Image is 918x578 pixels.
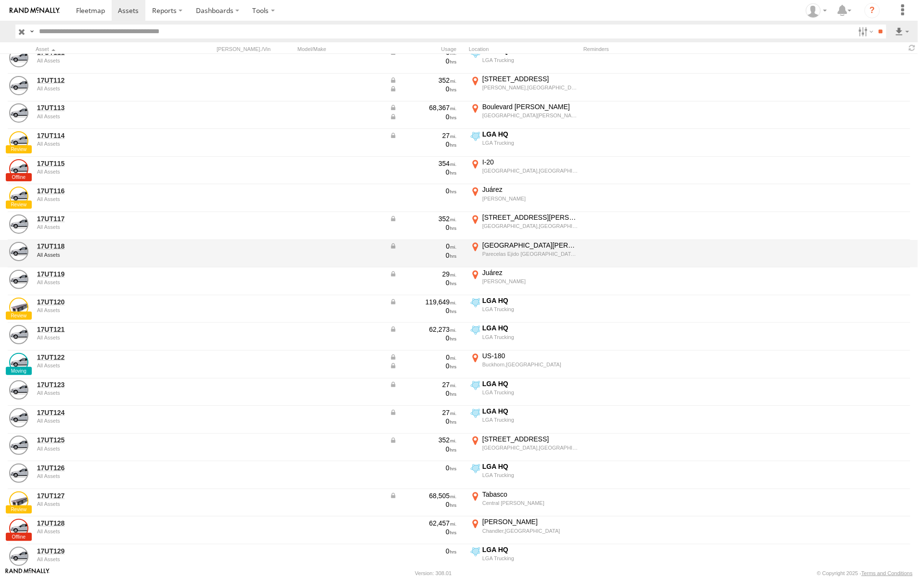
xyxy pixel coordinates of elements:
[469,158,580,184] label: Click to View Current Location
[37,298,169,306] a: 17UT120
[37,159,169,168] a: 17UT115
[9,76,28,95] a: View Asset Details
[37,335,169,340] div: undefined
[37,307,169,313] div: undefined
[482,435,578,443] div: [STREET_ADDRESS]
[389,76,457,85] div: Data from Vehicle CANbus
[37,252,169,258] div: undefined
[482,57,578,63] div: LGA Trucking
[37,103,169,112] a: 17UT113
[469,185,580,211] label: Click to View Current Location
[389,214,457,223] div: Data from Vehicle CANbus
[37,187,169,195] a: 17UT116
[389,140,457,149] div: 0
[37,242,169,251] a: 17UT118
[9,131,28,151] a: View Asset Details
[389,436,457,444] div: Data from Vehicle CANbus
[482,278,578,285] div: [PERSON_NAME]
[37,556,169,562] div: undefined
[469,102,580,128] label: Click to View Current Location
[469,435,580,461] label: Click to View Current Location
[37,380,169,389] a: 17UT123
[389,57,457,65] div: 0
[389,113,457,121] div: Data from Vehicle CANbus
[9,325,28,344] a: View Asset Details
[37,464,169,472] a: 17UT126
[482,213,578,222] div: [STREET_ADDRESS][PERSON_NAME]
[9,214,28,234] a: View Asset Details
[469,379,580,405] label: Click to View Current Location
[415,570,452,576] div: Version: 308.01
[482,185,578,194] div: Juárez
[9,519,28,538] a: View Asset Details
[37,446,169,452] div: undefined
[482,296,578,305] div: LGA HQ
[37,86,169,91] div: undefined
[482,158,578,166] div: I-20
[389,325,457,334] div: Data from Vehicle CANbus
[389,528,457,536] div: 0
[469,46,580,52] div: Location
[389,298,457,306] div: Data from Vehicle CANbus
[389,85,457,93] div: Data from Vehicle CANbus
[37,270,169,278] a: 17UT119
[389,491,457,500] div: Data from Vehicle CANbus
[389,408,457,417] div: Data from Vehicle CANbus
[28,25,36,38] label: Search Query
[389,519,457,528] div: 62,457
[482,490,578,499] div: Tabasco
[482,195,578,202] div: [PERSON_NAME]
[37,325,169,334] a: 17UT121
[482,167,578,174] div: [GEOGRAPHIC_DATA],[GEOGRAPHIC_DATA]
[37,131,169,140] a: 17UT114
[217,46,294,52] div: [PERSON_NAME]./Vin
[469,75,580,101] label: Click to View Current Location
[37,436,169,444] a: 17UT125
[389,445,457,453] div: 0
[862,570,913,576] a: Terms and Conditions
[37,76,169,85] a: 17UT112
[469,490,580,516] label: Click to View Current Location
[482,379,578,388] div: LGA HQ
[9,436,28,455] a: View Asset Details
[389,168,457,176] div: 0
[297,46,384,52] div: Model/Make
[37,58,169,63] div: undefined
[482,84,578,91] div: [PERSON_NAME],[GEOGRAPHIC_DATA]
[482,223,578,229] div: [GEOGRAPHIC_DATA],[GEOGRAPHIC_DATA]
[817,570,913,576] div: © Copyright 2025 -
[9,159,28,178] a: View Asset Details
[482,334,578,340] div: LGA Trucking
[469,213,580,239] label: Click to View Current Location
[482,528,578,534] div: Chandler,[GEOGRAPHIC_DATA]
[10,7,60,14] img: rand-logo.svg
[469,407,580,433] label: Click to View Current Location
[37,141,169,147] div: undefined
[389,278,457,287] div: 0
[482,555,578,562] div: LGA Trucking
[37,519,169,528] a: 17UT128
[5,568,50,578] a: Visit our Website
[482,139,578,146] div: LGA Trucking
[37,353,169,362] a: 17UT122
[482,112,578,119] div: [GEOGRAPHIC_DATA][PERSON_NAME]
[389,251,457,260] div: 0
[389,464,457,472] div: 0
[37,214,169,223] a: 17UT117
[9,380,28,400] a: View Asset Details
[894,25,910,38] label: Export results as...
[482,416,578,423] div: LGA Trucking
[9,270,28,289] a: View Asset Details
[37,113,169,119] div: undefined
[37,547,169,555] a: 17UT129
[469,352,580,377] label: Click to View Current Location
[482,241,578,250] div: [GEOGRAPHIC_DATA][PERSON_NAME]
[854,25,875,38] label: Search Filter Options
[389,306,457,315] div: 0
[482,130,578,138] div: LGA HQ
[389,242,457,251] div: Data from Vehicle CANbus
[389,389,457,398] div: 0
[37,363,169,368] div: undefined
[37,224,169,230] div: undefined
[906,43,918,52] span: Refresh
